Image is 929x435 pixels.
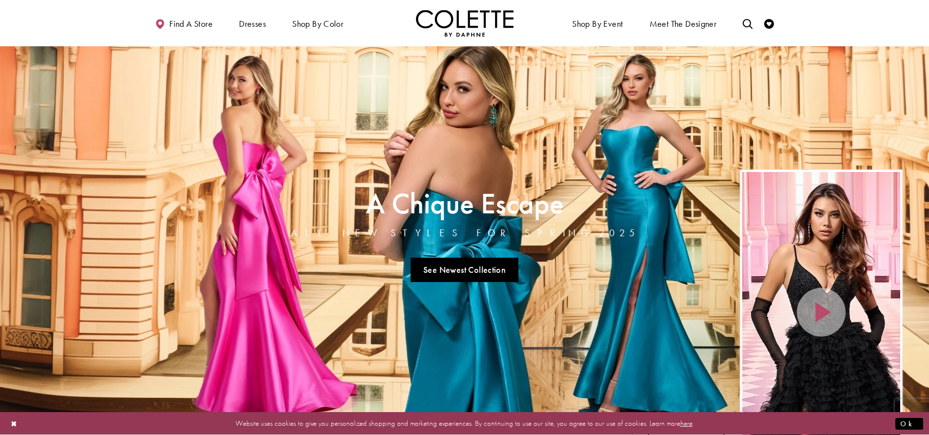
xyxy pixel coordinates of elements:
ul: Slider Links [288,254,641,286]
a: Check Wishlist [762,10,776,37]
span: Shop by color [292,19,343,29]
button: Close Dialog [6,415,22,432]
button: Submit Dialog [895,417,923,430]
a: Find a store [153,10,215,37]
a: Meet the designer [647,10,719,37]
span: Meet the designer [650,19,717,29]
a: Toggle search [740,10,755,37]
span: Shop By Event [572,19,623,29]
a: here [680,418,692,428]
span: Find a store [169,19,213,29]
a: See Newest Collection A Chique Escape All New Styles For Spring 2025 [411,258,519,282]
a: Visit Home Page [416,10,514,37]
img: Colette by Daphne [416,10,514,37]
span: Shop By Event [570,10,625,37]
span: Dresses [237,10,268,37]
span: Shop by color [290,10,346,37]
p: Website uses cookies to give you personalized shopping and marketing experiences. By continuing t... [70,417,859,430]
span: Dresses [239,19,266,29]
